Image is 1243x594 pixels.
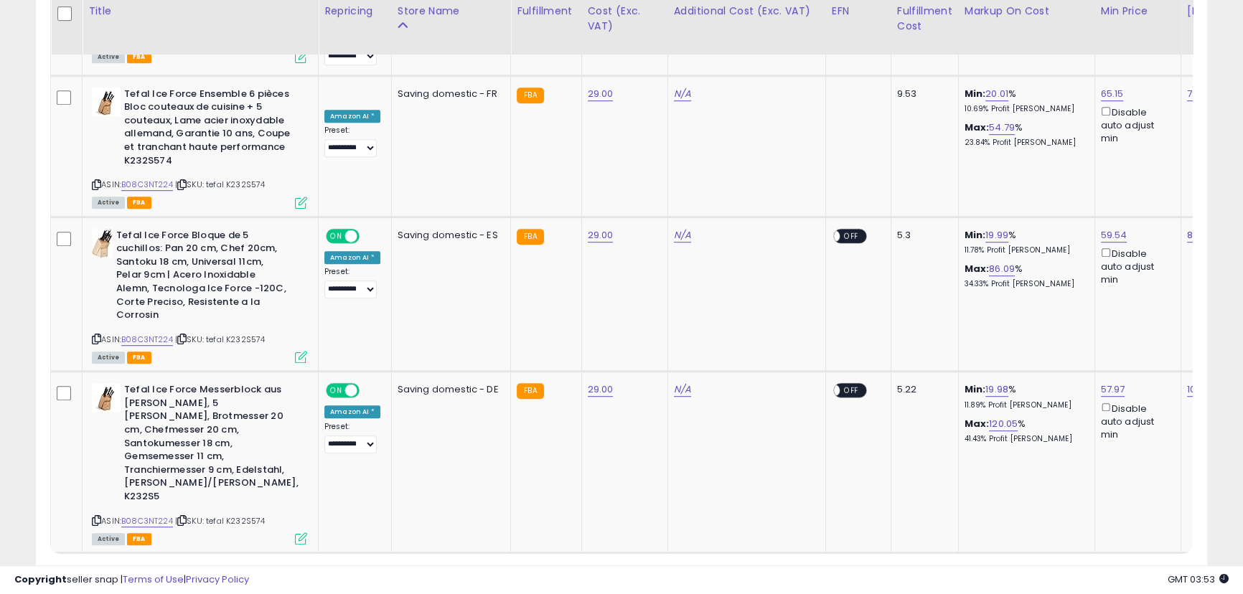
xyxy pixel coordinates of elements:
p: 23.84% Profit [PERSON_NAME] [965,138,1084,148]
div: Saving domestic - ES [398,229,500,242]
a: B08C3NT224 [121,515,173,527]
p: 34.33% Profit [PERSON_NAME] [965,279,1084,289]
a: 59.54 [1101,228,1127,242]
a: 86.09 [989,262,1015,276]
div: % [965,263,1084,289]
a: 29.00 [588,87,614,101]
span: All listings currently available for purchase on Amazon [92,51,125,63]
span: ON [327,385,345,397]
span: | SKU: tefal K232S574 [175,179,266,190]
div: Amazon AI * [324,110,380,123]
span: FBA [127,352,151,364]
div: Preset: [324,422,380,454]
div: Disable auto adjust min [1101,245,1170,286]
span: OFF [357,230,380,242]
img: 31C5cu5UVTL._SL40_.jpg [92,88,121,116]
a: N/A [674,87,691,101]
a: 88.00 [1187,228,1213,242]
div: % [965,383,1084,410]
div: Repricing [324,4,385,19]
a: 29.00 [588,228,614,242]
div: Disable auto adjust min [1101,400,1170,441]
div: % [965,229,1084,255]
a: 54.79 [989,121,1015,135]
div: Preset: [324,126,380,158]
div: EFN [832,4,885,19]
span: 2025-09-7 03:53 GMT [1168,572,1229,586]
b: Min: [965,87,986,100]
div: 5.3 [897,229,947,242]
span: OFF [840,230,863,242]
span: | SKU: tefal K232S574 [175,515,266,527]
p: 11.89% Profit [PERSON_NAME] [965,400,1084,410]
a: 120.05 [989,417,1018,431]
div: % [965,418,1084,444]
a: 79.99 [1187,87,1212,101]
a: 19.98 [985,382,1008,397]
span: All listings currently available for purchase on Amazon [92,197,125,209]
p: 10.69% Profit [PERSON_NAME] [965,104,1084,114]
div: Markup on Cost [965,4,1089,19]
span: All listings currently available for purchase on Amazon [92,352,125,364]
div: % [965,121,1084,148]
span: OFF [840,385,863,397]
a: B08C3NT224 [121,334,173,346]
span: FBA [127,197,151,209]
b: Tefal Ice Force Ensemble 6 pièces Bloc couteaux de cuisine + 5 couteaux, Lame acier inoxydable al... [124,88,299,171]
span: FBA [127,533,151,545]
div: Preset: [324,267,380,299]
a: 29.00 [588,382,614,397]
div: Additional Cost (Exc. VAT) [674,4,820,19]
a: Privacy Policy [186,572,249,586]
div: Fulfillment Cost [897,4,952,34]
a: 100.00 [1187,382,1216,397]
b: Min: [965,228,986,242]
b: Tefal Ice Force Messerblock aus [PERSON_NAME], 5 [PERSON_NAME], Brotmesser 20 cm, Chefmesser 20 c... [124,383,299,506]
div: Fulfillment [517,4,575,19]
small: FBA [517,383,543,399]
img: 315yopICehL._SL40_.jpg [92,229,113,258]
strong: Copyright [14,572,67,586]
div: Title [88,4,312,19]
div: Min Price [1101,4,1175,19]
div: ASIN: [92,229,307,362]
a: 57.97 [1101,382,1125,397]
a: 65.15 [1101,87,1124,101]
div: Amazon AI * [324,251,380,264]
div: 9.53 [897,88,947,100]
img: 31C5cu5UVTL._SL40_.jpg [92,383,121,412]
span: ON [327,230,345,242]
div: % [965,88,1084,114]
a: B08C3NT224 [121,179,173,191]
span: FBA [127,51,151,63]
span: OFF [357,385,380,397]
a: N/A [674,382,691,397]
span: | SKU: tefal K232S574 [175,334,266,345]
div: Saving domestic - DE [398,383,500,396]
div: Amazon AI * [324,405,380,418]
b: Max: [965,417,990,430]
b: Max: [965,262,990,275]
div: Cost (Exc. VAT) [588,4,662,34]
b: Min: [965,382,986,396]
div: Disable auto adjust min [1101,104,1170,145]
a: 19.99 [985,228,1008,242]
small: FBA [517,88,543,103]
div: 5.22 [897,383,947,396]
b: Tefal Ice Force Bloque de 5 cuchillos: Pan 20 cm, Chef 20cm, Santoku 18 cm, Universal 11cm, Pelar... [116,229,291,326]
a: Terms of Use [123,572,184,586]
a: N/A [674,228,691,242]
div: ASIN: [92,383,307,543]
div: seller snap | | [14,573,249,587]
b: Max: [965,121,990,134]
div: ASIN: [92,88,307,207]
div: Store Name [398,4,505,19]
a: 20.01 [985,87,1008,101]
p: 11.78% Profit [PERSON_NAME] [965,245,1084,255]
span: All listings currently available for purchase on Amazon [92,533,125,545]
div: Saving domestic - FR [398,88,500,100]
small: FBA [517,229,543,245]
p: 41.43% Profit [PERSON_NAME] [965,434,1084,444]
